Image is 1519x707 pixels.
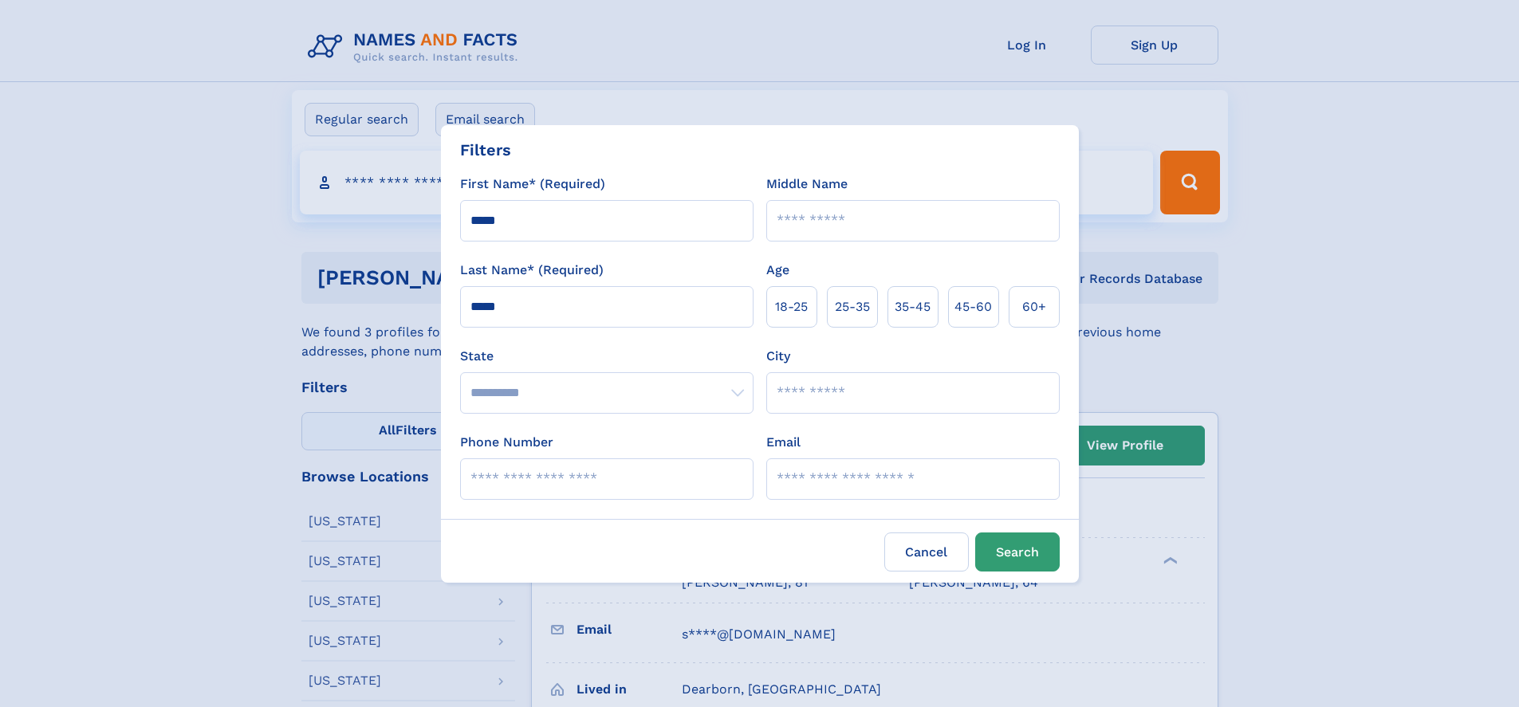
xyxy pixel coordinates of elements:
[766,261,789,280] label: Age
[460,138,511,162] div: Filters
[775,297,808,316] span: 18‑25
[460,261,604,280] label: Last Name* (Required)
[954,297,992,316] span: 45‑60
[884,532,969,571] label: Cancel
[835,297,870,316] span: 25‑35
[1022,297,1046,316] span: 60+
[460,433,553,452] label: Phone Number
[766,433,801,452] label: Email
[460,347,754,366] label: State
[766,347,790,366] label: City
[975,532,1060,571] button: Search
[766,175,848,194] label: Middle Name
[460,175,605,194] label: First Name* (Required)
[895,297,931,316] span: 35‑45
